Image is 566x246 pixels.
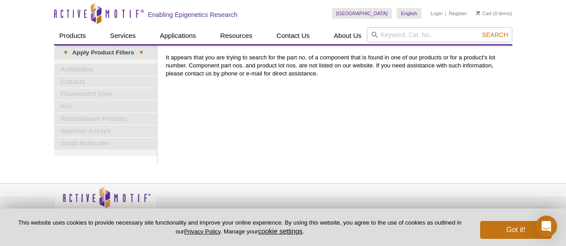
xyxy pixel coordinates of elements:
[430,10,443,17] a: Login
[166,54,508,78] p: It appears that you are trying to search for the part no. of a component that is found in one of ...
[323,208,408,216] h4: Technical Downloads
[54,101,157,113] a: Kits
[476,11,480,15] img: Your Cart
[396,8,421,19] a: English
[154,27,201,44] a: Applications
[59,49,72,57] span: ▾
[54,27,91,44] a: Products
[536,216,557,237] div: Open Intercom Messenger
[105,27,141,44] a: Services
[54,183,157,220] img: Active Motif,
[482,31,508,38] span: Search
[162,207,196,220] a: Privacy Policy
[54,76,157,88] a: Extracts
[476,8,512,19] li: (0 items)
[476,10,492,17] a: Cart
[480,221,552,239] button: Got it!
[14,219,465,236] p: This website uses cookies to provide necessary site functionality and improve your online experie...
[258,227,302,235] button: cookie settings
[271,27,315,44] a: Contact Us
[215,27,258,44] a: Resources
[184,228,220,235] a: Privacy Policy
[54,113,157,125] a: Recombinant Proteins
[328,27,367,44] a: About Us
[54,138,157,150] a: Small Molecules
[479,31,511,39] button: Search
[412,199,479,219] table: Click to Verify - This site chose Symantec SSL for secure e-commerce and confidential communicati...
[367,27,512,42] input: Keyword, Cat. No.
[54,125,157,137] a: Reporter Assays
[445,8,447,19] li: |
[148,11,238,19] h2: Enabling Epigenetics Research
[134,49,148,57] span: ▾
[54,88,157,100] a: Fluorescent Dyes
[233,208,318,216] h4: Epigenetic News
[449,10,467,17] a: Register
[54,64,157,75] a: Antibodies
[54,46,157,60] a: ▾Apply Product Filters▾
[332,8,392,19] a: [GEOGRAPHIC_DATA]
